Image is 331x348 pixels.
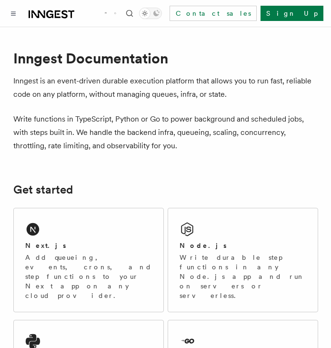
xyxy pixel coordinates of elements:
p: Write functions in TypeScript, Python or Go to power background and scheduled jobs, with steps bu... [13,113,318,153]
button: Toggle dark mode [139,8,162,19]
a: Next.jsAdd queueing, events, crons, and step functions to your Next app on any cloud provider. [13,208,164,312]
a: Contact sales [170,6,257,21]
h2: Node.js [180,241,227,250]
button: Toggle navigation [8,8,19,19]
h2: Next.js [25,241,66,250]
p: Add queueing, events, crons, and step functions to your Next app on any cloud provider. [25,253,152,300]
a: Node.jsWrite durable step functions in any Node.js app and run on servers or serverless. [168,208,318,312]
button: Find something... [124,8,135,19]
h1: Inngest Documentation [13,50,318,67]
p: Inngest is an event-driven durable execution platform that allows you to run fast, reliable code ... [13,74,318,101]
a: Sign Up [261,6,323,21]
p: Write durable step functions in any Node.js app and run on servers or serverless. [180,253,306,300]
a: Get started [13,183,73,196]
